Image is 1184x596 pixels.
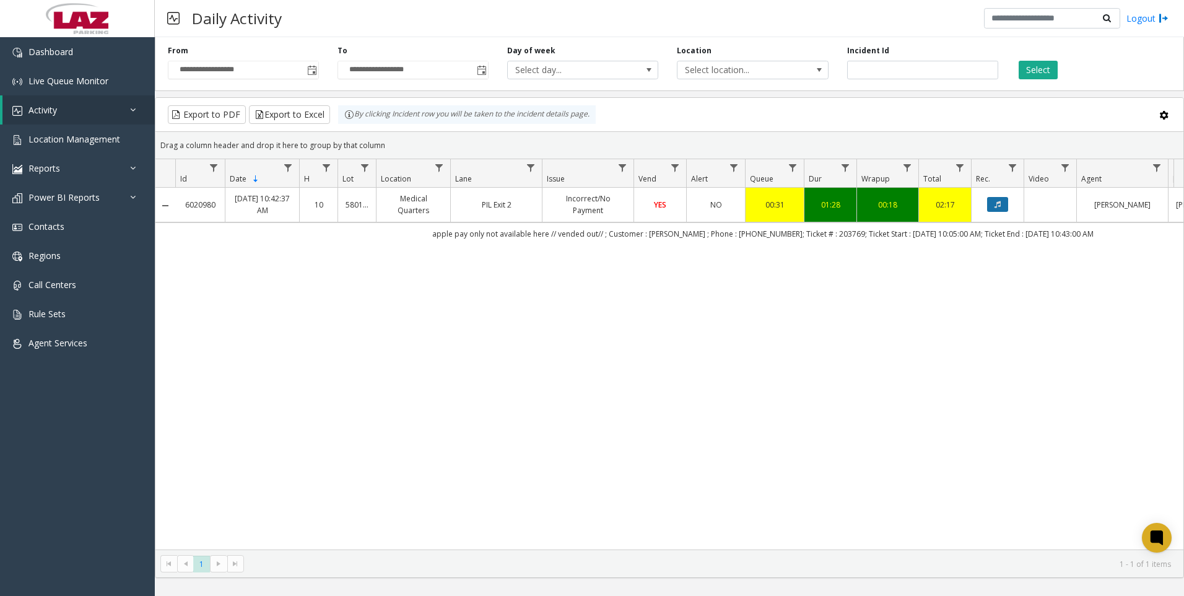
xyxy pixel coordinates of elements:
img: 'icon' [12,310,22,320]
img: 'icon' [12,339,22,349]
a: 10 [307,199,330,211]
span: Rule Sets [28,308,66,320]
img: infoIcon.svg [344,110,354,120]
img: 'icon' [12,77,22,87]
a: Rec. Filter Menu [1004,159,1021,176]
a: PIL Exit 2 [458,199,534,211]
span: Wrapup [861,173,890,184]
img: 'icon' [12,193,22,203]
span: Agent Services [28,337,87,349]
img: 'icon' [12,135,22,145]
label: Incident Id [847,45,889,56]
span: Lane [455,173,472,184]
a: Id Filter Menu [206,159,222,176]
button: Export to Excel [249,105,330,124]
span: Sortable [251,174,261,184]
a: Lot Filter Menu [357,159,373,176]
a: Total Filter Menu [952,159,969,176]
span: Id [180,173,187,184]
img: logout [1159,12,1169,25]
label: From [168,45,188,56]
span: Video [1029,173,1049,184]
span: Contacts [28,221,64,232]
button: Select [1019,61,1058,79]
a: YES [642,199,679,211]
div: Drag a column header and drop it here to group by that column [155,134,1183,156]
span: Reports [28,162,60,174]
a: Queue Filter Menu [785,159,801,176]
img: 'icon' [12,222,22,232]
label: Location [677,45,712,56]
a: Activity [2,95,155,125]
a: NO [694,199,738,211]
img: pageIcon [167,3,180,33]
a: Medical Quarters [384,193,443,216]
div: Data table [155,159,1183,550]
img: 'icon' [12,106,22,116]
a: Incorrect/No Payment [550,193,626,216]
span: Date [230,173,246,184]
span: Agent [1081,173,1102,184]
span: Page 1 [193,556,210,572]
span: Location Management [28,133,120,145]
a: 6020980 [183,199,217,211]
label: Day of week [507,45,555,56]
a: Location Filter Menu [431,159,448,176]
button: Export to PDF [168,105,246,124]
span: Alert [691,173,708,184]
kendo-pager-info: 1 - 1 of 1 items [251,559,1171,569]
a: Video Filter Menu [1057,159,1074,176]
span: Power BI Reports [28,191,100,203]
span: Select location... [677,61,798,79]
span: Call Centers [28,279,76,291]
span: Rec. [976,173,990,184]
a: 00:31 [753,199,796,211]
span: Lot [342,173,354,184]
span: Dashboard [28,46,73,58]
label: To [337,45,347,56]
span: H [304,173,310,184]
img: 'icon' [12,48,22,58]
span: Total [923,173,941,184]
div: By clicking Incident row you will be taken to the incident details page. [338,105,596,124]
a: Logout [1126,12,1169,25]
a: Dur Filter Menu [837,159,854,176]
a: 02:17 [926,199,964,211]
a: H Filter Menu [318,159,335,176]
img: 'icon' [12,252,22,261]
span: Select day... [508,61,628,79]
a: 00:18 [864,199,911,211]
h3: Daily Activity [186,3,288,33]
span: Vend [638,173,656,184]
span: Queue [750,173,773,184]
span: Regions [28,250,61,261]
a: Wrapup Filter Menu [899,159,916,176]
a: Alert Filter Menu [726,159,742,176]
span: Dur [809,173,822,184]
img: 'icon' [12,281,22,291]
a: 580166 [346,199,368,211]
img: 'icon' [12,164,22,174]
span: Live Queue Monitor [28,75,108,87]
a: 01:28 [812,199,849,211]
span: YES [654,199,666,210]
span: Location [381,173,411,184]
span: Toggle popup [474,61,488,79]
a: [DATE] 10:42:37 AM [233,193,292,216]
a: Date Filter Menu [280,159,297,176]
a: Issue Filter Menu [614,159,631,176]
a: Lane Filter Menu [523,159,539,176]
span: Activity [28,104,57,116]
span: Toggle popup [305,61,318,79]
a: Collapse Details [155,201,175,211]
a: [PERSON_NAME] [1084,199,1160,211]
a: Agent Filter Menu [1149,159,1165,176]
a: Vend Filter Menu [667,159,684,176]
span: Issue [547,173,565,184]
